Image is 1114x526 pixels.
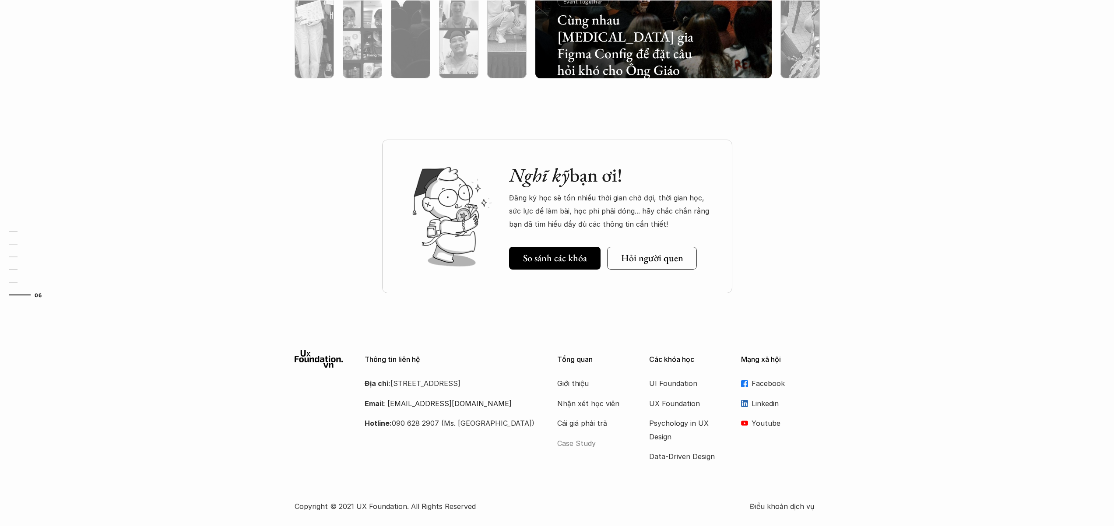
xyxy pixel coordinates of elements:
p: Đăng ký học sẽ tốn nhiều thời gian chờ đợi, thời gian học, sức lực để làm bài, học phí phải đóng.... [509,191,715,231]
a: UX Foundation [649,397,719,410]
p: Facebook [752,377,820,390]
strong: Địa chỉ: [365,379,390,388]
strong: 06 [35,291,42,298]
p: Linkedin [752,397,820,410]
p: Thông tin liên hệ [365,355,535,364]
h5: So sánh các khóa [523,252,587,264]
a: Hỏi người quen [607,247,697,270]
em: Nghĩ kỹ [509,162,569,187]
p: Tổng quan [557,355,636,364]
a: Nhận xét học viên [557,397,627,410]
p: Youtube [752,417,820,430]
a: Giới thiệu [557,377,627,390]
strong: Email: [365,399,385,408]
a: [EMAIL_ADDRESS][DOMAIN_NAME] [387,399,512,408]
a: Facebook [741,377,820,390]
a: Psychology in UX Design [649,417,719,443]
h3: Cùng nhau [MEDICAL_DATA] gia Figma Config để đặt câu hỏi khó cho Ông Giáo [557,11,698,79]
a: 06 [9,290,50,300]
a: UI Foundation [649,377,719,390]
p: 090 628 2907 (Ms. [GEOGRAPHIC_DATA]) [365,417,535,430]
p: [STREET_ADDRESS] [365,377,535,390]
a: Data-Driven Design [649,450,719,463]
a: Youtube [741,417,820,430]
a: So sánh các khóa [509,247,601,270]
h5: Hỏi người quen [621,252,683,264]
h2: bạn ơi! [509,164,715,187]
a: Linkedin [741,397,820,410]
a: Case Study [557,437,627,450]
a: Điều khoản dịch vụ [750,500,820,513]
a: Cái giá phải trả [557,417,627,430]
p: Copyright © 2021 UX Foundation. All Rights Reserved [295,500,750,513]
p: Mạng xã hội [741,355,820,364]
p: Các khóa học [649,355,728,364]
strong: Hotline: [365,419,392,428]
